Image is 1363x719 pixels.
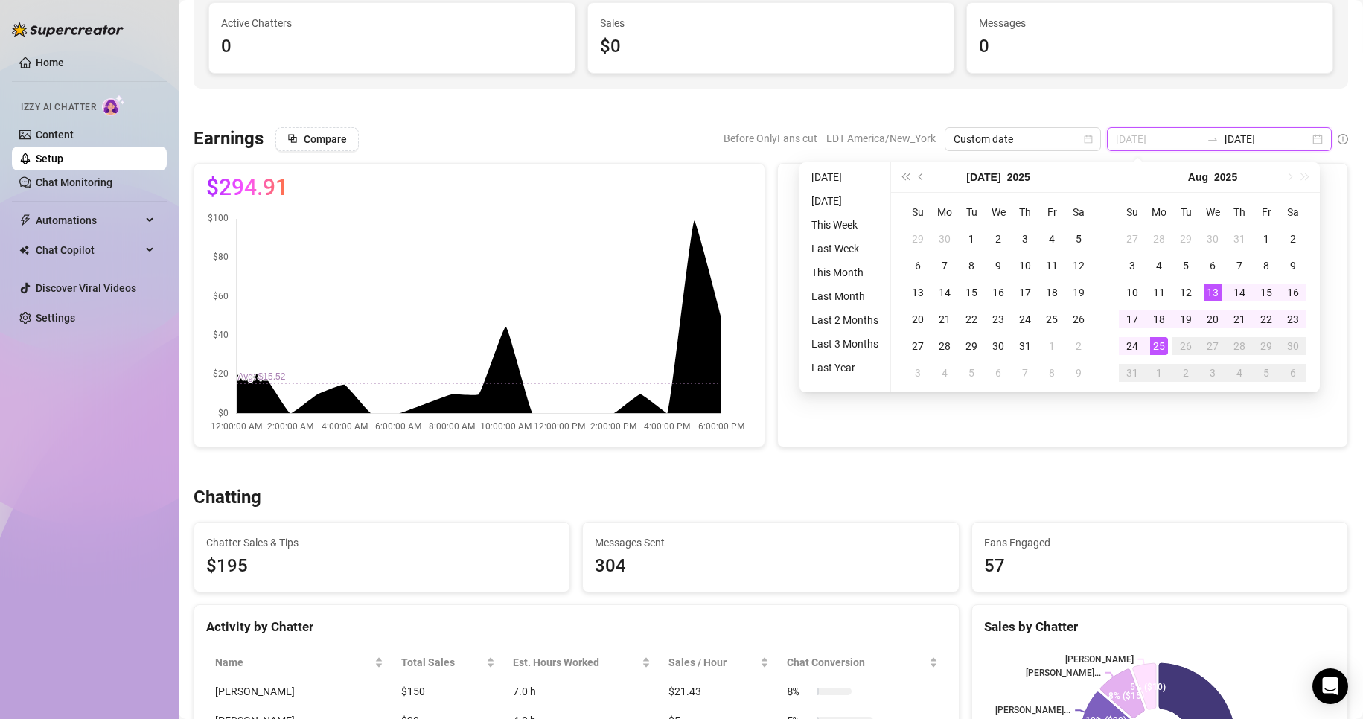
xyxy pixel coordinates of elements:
[668,654,756,671] span: Sales / Hour
[1204,310,1222,328] div: 20
[1070,337,1088,355] div: 2
[1280,199,1306,226] th: Sa
[989,284,1007,301] div: 16
[913,162,930,192] button: Previous month (PageUp)
[1177,257,1195,275] div: 5
[1230,284,1248,301] div: 14
[805,192,884,210] li: [DATE]
[954,128,1092,150] span: Custom date
[221,15,563,31] span: Active Chatters
[1226,226,1253,252] td: 2025-07-31
[1150,230,1168,248] div: 28
[36,208,141,232] span: Automations
[600,33,942,61] div: $0
[1199,199,1226,226] th: We
[989,230,1007,248] div: 2
[1150,310,1168,328] div: 18
[595,534,946,551] span: Messages Sent
[1084,135,1093,144] span: calendar
[1172,333,1199,359] td: 2025-08-26
[1038,252,1065,279] td: 2025-07-11
[1226,199,1253,226] th: Th
[1119,333,1146,359] td: 2025-08-24
[1204,337,1222,355] div: 27
[1070,257,1088,275] div: 12
[1253,226,1280,252] td: 2025-08-01
[904,226,931,252] td: 2025-06-29
[1012,306,1038,333] td: 2025-07-24
[1065,252,1092,279] td: 2025-07-12
[1038,306,1065,333] td: 2025-07-25
[931,333,958,359] td: 2025-07-28
[909,230,927,248] div: 29
[221,33,563,61] div: 0
[1146,199,1172,226] th: Mo
[1146,359,1172,386] td: 2025-09-01
[1204,257,1222,275] div: 6
[1150,337,1168,355] div: 25
[1065,333,1092,359] td: 2025-08-02
[206,534,558,551] span: Chatter Sales & Tips
[19,245,29,255] img: Chat Copilot
[1257,337,1275,355] div: 29
[206,617,947,637] div: Activity by Chatter
[1016,337,1034,355] div: 31
[1257,310,1275,328] div: 22
[1119,279,1146,306] td: 2025-08-10
[1177,337,1195,355] div: 26
[1016,364,1034,382] div: 7
[904,333,931,359] td: 2025-07-27
[805,311,884,329] li: Last 2 Months
[36,282,136,294] a: Discover Viral Videos
[215,654,371,671] span: Name
[1123,337,1141,355] div: 24
[1123,257,1141,275] div: 3
[904,359,931,386] td: 2025-08-03
[1038,199,1065,226] th: Fr
[1146,226,1172,252] td: 2025-07-28
[1070,310,1088,328] div: 26
[392,648,504,677] th: Total Sales
[1253,199,1280,226] th: Fr
[19,214,31,226] span: thunderbolt
[979,15,1321,31] span: Messages
[206,648,392,677] th: Name
[1150,257,1168,275] div: 4
[958,333,985,359] td: 2025-07-29
[1172,199,1199,226] th: Tu
[102,95,125,116] img: AI Chatter
[966,162,1000,192] button: Choose a month
[958,279,985,306] td: 2025-07-15
[206,552,558,581] span: $195
[958,359,985,386] td: 2025-08-05
[1226,333,1253,359] td: 2025-08-28
[1204,230,1222,248] div: 30
[1230,230,1248,248] div: 31
[787,654,926,671] span: Chat Conversion
[504,677,660,706] td: 7.0 h
[1188,162,1208,192] button: Choose a month
[724,127,817,150] span: Before OnlyFans cut
[931,279,958,306] td: 2025-07-14
[963,337,980,355] div: 29
[805,263,884,281] li: This Month
[1225,131,1309,147] input: End date
[1172,252,1199,279] td: 2025-08-05
[984,534,1335,551] span: Fans Engaged
[1119,359,1146,386] td: 2025-08-31
[1038,359,1065,386] td: 2025-08-08
[1007,162,1030,192] button: Choose a year
[963,284,980,301] div: 15
[1199,279,1226,306] td: 2025-08-13
[1284,310,1302,328] div: 23
[1012,279,1038,306] td: 2025-07-17
[660,677,777,706] td: $21.43
[1214,162,1237,192] button: Choose a year
[1065,359,1092,386] td: 2025-08-09
[1280,333,1306,359] td: 2025-08-30
[985,279,1012,306] td: 2025-07-16
[936,284,954,301] div: 14
[1172,306,1199,333] td: 2025-08-19
[1284,364,1302,382] div: 6
[1123,310,1141,328] div: 17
